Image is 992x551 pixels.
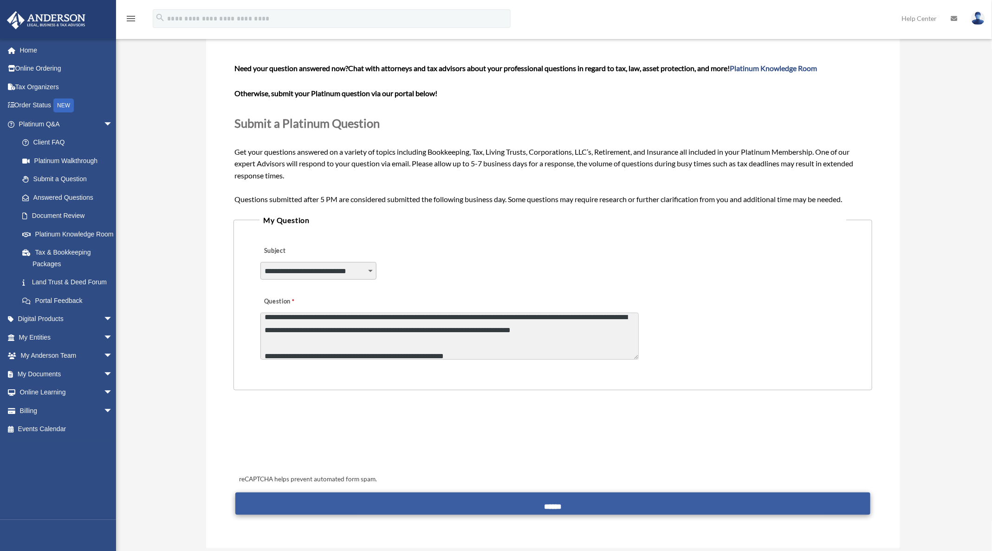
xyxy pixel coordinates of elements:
[259,214,846,227] legend: My Question
[13,225,127,243] a: Platinum Knowledge Room
[971,12,985,25] img: User Pic
[53,98,74,112] div: NEW
[4,11,88,29] img: Anderson Advisors Platinum Portal
[13,207,127,225] a: Document Review
[104,347,122,366] span: arrow_drop_down
[13,188,127,207] a: Answered Questions
[6,401,127,420] a: Billingarrow_drop_down
[234,64,871,203] span: Get your questions answered on a variety of topics including Bookkeeping, Tax, Living Trusts, Cor...
[6,383,127,402] a: Online Learningarrow_drop_down
[234,89,437,98] b: Otherwise, submit your Platinum question via our portal below!
[730,64,817,72] a: Platinum Knowledge Room
[13,170,122,189] a: Submit a Question
[6,347,127,365] a: My Anderson Teamarrow_drop_down
[6,41,127,59] a: Home
[104,383,122,402] span: arrow_drop_down
[13,133,127,152] a: Client FAQ
[104,365,122,384] span: arrow_drop_down
[104,328,122,347] span: arrow_drop_down
[104,401,122,420] span: arrow_drop_down
[6,78,127,96] a: Tax Organizers
[6,420,127,439] a: Events Calendar
[260,295,332,308] label: Question
[260,245,349,258] label: Subject
[6,365,127,383] a: My Documentsarrow_drop_down
[13,243,127,273] a: Tax & Bookkeeping Packages
[348,64,817,72] span: Chat with attorneys and tax advisors about your professional questions in regard to tax, law, ass...
[13,151,127,170] a: Platinum Walkthrough
[6,59,127,78] a: Online Ordering
[234,64,348,72] span: Need your question answered now?
[104,310,122,329] span: arrow_drop_down
[234,116,380,130] span: Submit a Platinum Question
[13,273,127,292] a: Land Trust & Deed Forum
[125,16,136,24] a: menu
[155,13,165,23] i: search
[125,13,136,24] i: menu
[13,291,127,310] a: Portal Feedback
[236,419,377,455] iframe: reCAPTCHA
[6,115,127,133] a: Platinum Q&Aarrow_drop_down
[6,328,127,347] a: My Entitiesarrow_drop_down
[104,115,122,134] span: arrow_drop_down
[6,310,127,328] a: Digital Productsarrow_drop_down
[6,96,127,115] a: Order StatusNEW
[235,474,870,485] div: reCAPTCHA helps prevent automated form spam.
